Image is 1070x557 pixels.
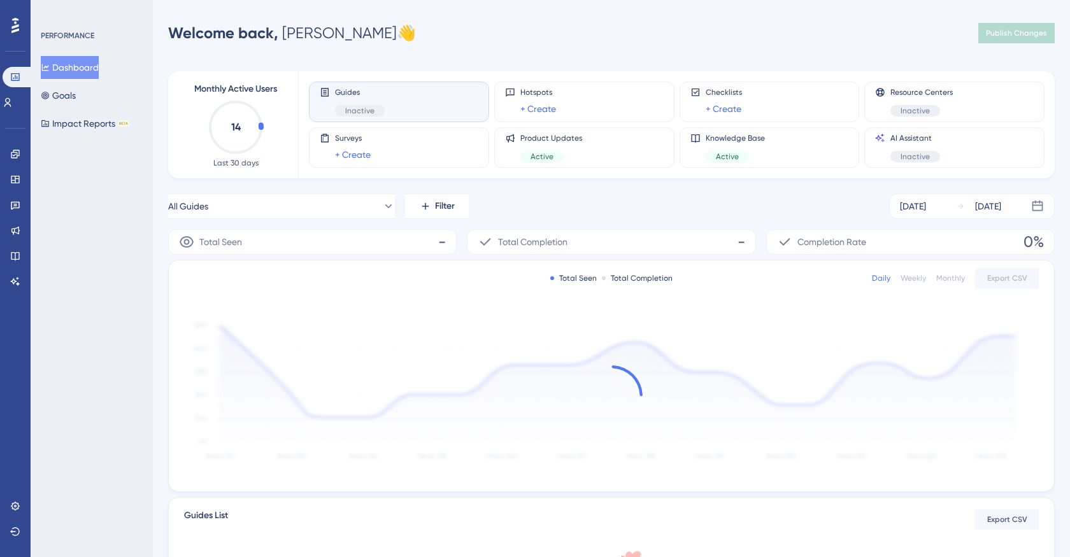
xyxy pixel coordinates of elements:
span: Surveys [335,133,371,143]
div: PERFORMANCE [41,31,94,41]
span: Hotspots [520,87,556,97]
div: [DATE] [900,199,926,214]
button: Dashboard [41,56,99,79]
span: 0% [1024,232,1044,252]
span: Total Seen [199,234,242,250]
button: Goals [41,84,76,107]
span: Guides [335,87,385,97]
span: Total Completion [498,234,567,250]
div: Total Seen [550,273,597,283]
span: Export CSV [987,273,1027,283]
button: Export CSV [975,509,1039,530]
span: Active [531,152,553,162]
span: - [438,232,446,252]
button: All Guides [168,194,395,219]
span: Publish Changes [986,28,1047,38]
span: Checklists [706,87,742,97]
span: Knowledge Base [706,133,765,143]
span: Filter [435,199,455,214]
span: Export CSV [987,514,1027,525]
span: Inactive [901,152,930,162]
span: Monthly Active Users [194,81,277,97]
div: BETA [118,120,129,127]
span: Resource Centers [890,87,953,97]
span: Last 30 days [213,158,259,168]
div: [DATE] [975,199,1001,214]
button: Publish Changes [978,23,1055,43]
a: + Create [706,101,741,116]
span: Inactive [345,106,374,116]
text: 14 [231,121,241,133]
div: Total Completion [602,273,673,283]
div: Monthly [936,273,965,283]
div: Daily [872,273,890,283]
div: [PERSON_NAME] 👋 [168,23,416,43]
button: Export CSV [975,268,1039,288]
a: + Create [520,101,556,116]
span: Active [716,152,739,162]
span: - [738,232,745,252]
span: Guides List [184,508,228,531]
span: Welcome back, [168,24,278,42]
span: All Guides [168,199,208,214]
span: Completion Rate [797,234,866,250]
span: AI Assistant [890,133,940,143]
button: Impact ReportsBETA [41,112,129,135]
span: Inactive [901,106,930,116]
div: Weekly [901,273,926,283]
a: + Create [335,147,371,162]
span: Product Updates [520,133,582,143]
button: Filter [405,194,469,219]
